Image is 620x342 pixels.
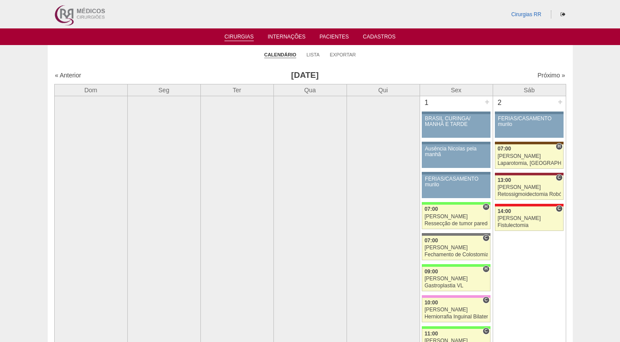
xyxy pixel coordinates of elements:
[483,234,489,241] span: Consultório
[493,96,507,109] div: 2
[424,307,488,313] div: [PERSON_NAME]
[422,295,490,298] div: Key: Albert Einstein
[495,112,563,114] div: Key: Aviso
[495,204,563,206] div: Key: Assunção
[495,114,563,138] a: FÉRIAS/CASAMENTO murilo
[424,269,438,275] span: 09:00
[497,161,561,166] div: Laparotomia, [GEOGRAPHIC_DATA], Drenagem, Bridas
[224,34,254,41] a: Cirurgias
[54,84,127,96] th: Dom
[483,328,489,335] span: Consultório
[422,264,490,267] div: Key: Brasil
[422,202,490,205] div: Key: Brasil
[424,331,438,337] span: 11:00
[347,84,420,96] th: Qui
[422,112,490,114] div: Key: Aviso
[422,326,490,329] div: Key: Brasil
[422,144,490,168] a: Ausência Nicolas pela manhã
[422,172,490,174] div: Key: Aviso
[498,116,560,127] div: FÉRIAS/CASAMENTO murilo
[424,206,438,212] span: 07:00
[424,245,488,251] div: [PERSON_NAME]
[424,237,438,244] span: 07:00
[537,72,565,79] a: Próximo »
[422,298,490,322] a: C 10:00 [PERSON_NAME] Herniorrafia Inguinal Bilateral
[424,214,488,220] div: [PERSON_NAME]
[424,276,488,282] div: [PERSON_NAME]
[422,233,490,236] div: Key: Santa Catarina
[493,84,566,96] th: Sáb
[483,96,491,108] div: +
[55,72,81,79] a: « Anterior
[424,221,488,227] div: Ressecção de tumor parede abdominal pélvica
[495,142,563,144] div: Key: Santa Joana
[495,144,563,169] a: H 07:00 [PERSON_NAME] Laparotomia, [GEOGRAPHIC_DATA], Drenagem, Bridas
[556,143,562,150] span: Hospital
[424,314,488,320] div: Herniorrafia Inguinal Bilateral
[268,34,306,42] a: Internações
[511,11,541,17] a: Cirurgias RR
[424,252,488,258] div: Fechamento de Colostomia ou Enterostomia
[127,84,200,96] th: Seg
[497,192,561,197] div: Retossigmoidectomia Robótica
[425,176,487,188] div: FÉRIAS/CASAMENTO murilo
[319,34,349,42] a: Pacientes
[330,52,356,58] a: Exportar
[307,52,320,58] a: Lista
[497,223,561,228] div: Fistulectomia
[273,84,347,96] th: Qua
[425,116,487,127] div: BRASIL CURINGA/ MANHÃ E TARDE
[497,154,561,159] div: [PERSON_NAME]
[363,34,396,42] a: Cadastros
[422,267,490,291] a: H 09:00 [PERSON_NAME] Gastroplastia VL
[177,69,432,82] h3: [DATE]
[497,177,511,183] span: 13:00
[424,283,488,289] div: Gastroplastia VL
[497,208,511,214] span: 14:00
[556,205,562,212] span: Consultório
[200,84,273,96] th: Ter
[422,174,490,198] a: FÉRIAS/CASAMENTO murilo
[420,84,493,96] th: Sex
[495,173,563,175] div: Key: Sírio Libanês
[483,265,489,272] span: Hospital
[425,146,487,157] div: Ausência Nicolas pela manhã
[424,300,438,306] span: 10:00
[483,203,489,210] span: Hospital
[422,114,490,138] a: BRASIL CURINGA/ MANHÃ E TARDE
[495,175,563,200] a: C 13:00 [PERSON_NAME] Retossigmoidectomia Robótica
[560,12,565,17] i: Sair
[497,146,511,152] span: 07:00
[497,216,561,221] div: [PERSON_NAME]
[422,205,490,229] a: H 07:00 [PERSON_NAME] Ressecção de tumor parede abdominal pélvica
[422,142,490,144] div: Key: Aviso
[557,96,564,108] div: +
[420,96,434,109] div: 1
[422,236,490,260] a: C 07:00 [PERSON_NAME] Fechamento de Colostomia ou Enterostomia
[497,185,561,190] div: [PERSON_NAME]
[556,174,562,181] span: Consultório
[264,52,296,58] a: Calendário
[483,297,489,304] span: Consultório
[495,206,563,231] a: C 14:00 [PERSON_NAME] Fistulectomia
